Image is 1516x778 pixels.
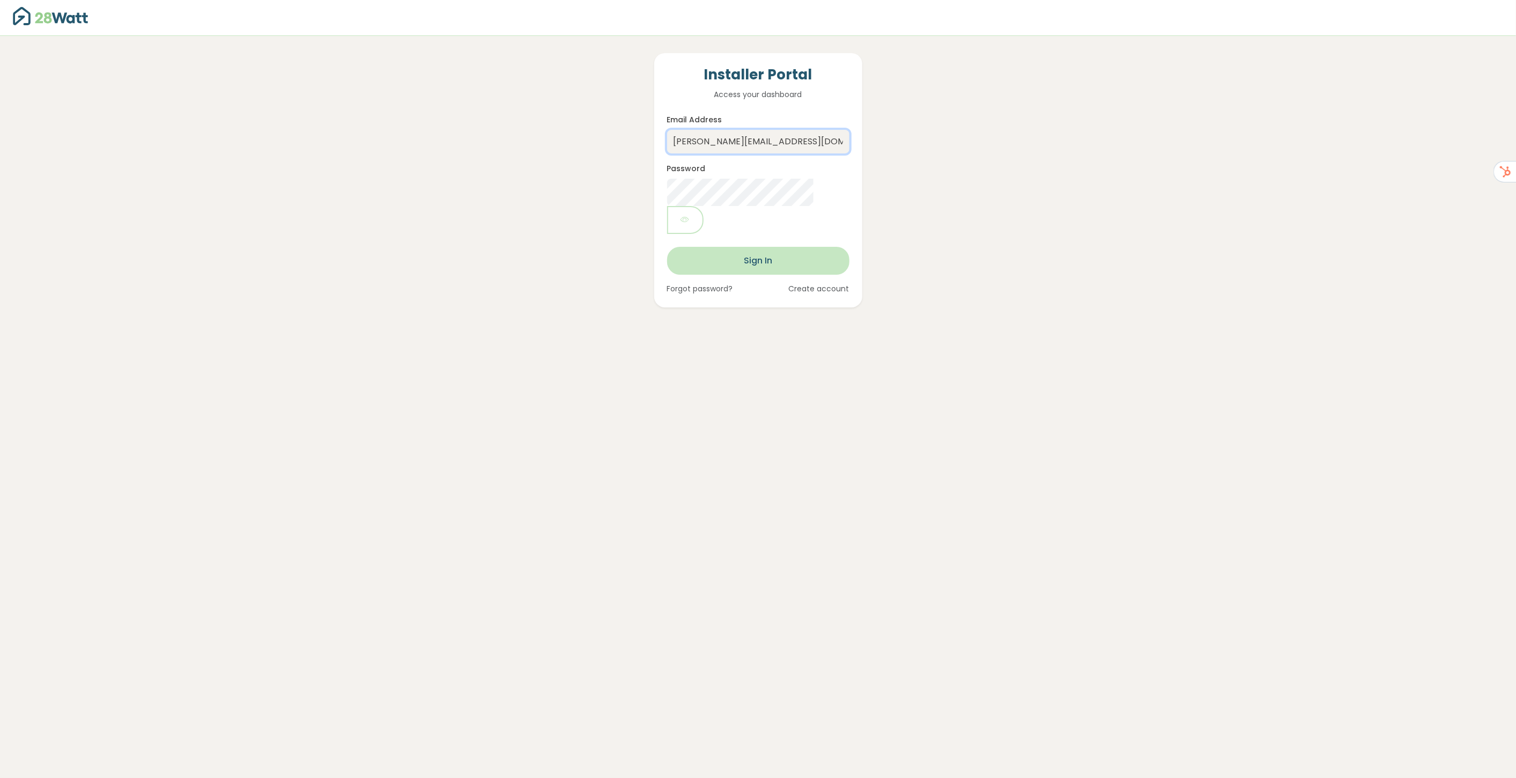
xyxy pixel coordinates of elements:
h4: Installer Portal [667,66,849,84]
img: 28Watt [13,7,88,25]
a: Forgot password? [667,283,733,295]
p: Access your dashboard [667,89,849,100]
label: Email Address [667,114,722,126]
a: Create account [789,283,849,295]
button: Show password [667,206,704,234]
label: Password [667,163,706,174]
button: Sign In [667,247,849,275]
input: Enter your email [667,130,849,153]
